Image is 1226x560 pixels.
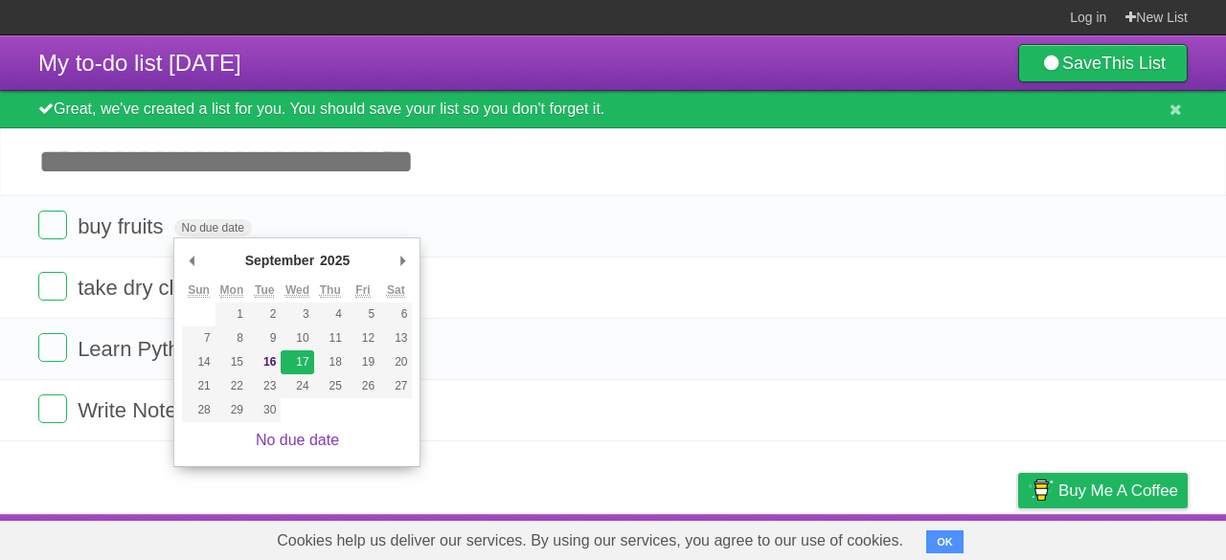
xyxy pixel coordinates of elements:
img: Buy me a coffee [1028,474,1054,506]
button: 26 [347,374,379,398]
span: No due date [174,219,252,236]
span: buy fruits [78,214,168,238]
button: 21 [182,374,215,398]
button: 6 [379,302,412,326]
span: My to-do list [DATE] [38,50,241,76]
a: Suggest a feature [1067,519,1188,555]
button: 5 [347,302,379,326]
span: Learn Python string basics [78,337,330,361]
button: 4 [314,302,347,326]
a: Buy me a coffee [1018,473,1188,508]
abbr: Wednesday [285,283,309,298]
button: 22 [216,374,248,398]
a: SaveThis List [1018,44,1188,82]
button: 23 [248,374,281,398]
a: About [763,519,804,555]
a: No due date [256,432,339,448]
button: 9 [248,326,281,350]
button: 12 [347,326,379,350]
abbr: Saturday [387,283,405,298]
abbr: Friday [355,283,370,298]
button: 8 [216,326,248,350]
button: 2 [248,302,281,326]
button: Previous Month [182,246,201,275]
abbr: Monday [220,283,244,298]
button: 20 [379,350,412,374]
button: 15 [216,350,248,374]
button: 25 [314,374,347,398]
button: 18 [314,350,347,374]
button: 11 [314,326,347,350]
button: 13 [379,326,412,350]
label: Done [38,272,67,301]
button: 1 [216,302,248,326]
button: 17 [281,350,313,374]
button: 24 [281,374,313,398]
button: 3 [281,302,313,326]
label: Done [38,333,67,362]
button: Next Month [393,246,412,275]
span: Cookies help us deliver our services. By using our services, you agree to our use of cookies. [258,522,922,560]
div: 2025 [317,246,352,275]
abbr: Sunday [188,283,210,298]
button: 10 [281,326,313,350]
span: Buy me a coffee [1058,474,1178,507]
abbr: Tuesday [255,283,274,298]
button: 14 [182,350,215,374]
button: 19 [347,350,379,374]
button: 28 [182,398,215,422]
b: This List [1101,54,1166,73]
div: September [242,246,317,275]
label: Done [38,211,67,239]
label: Done [38,394,67,423]
span: Write Notes [78,398,193,422]
button: 27 [379,374,412,398]
span: take dry clothes [78,276,230,300]
a: Privacy [993,519,1043,555]
a: Developers [827,519,904,555]
abbr: Thursday [320,283,341,298]
button: 30 [248,398,281,422]
a: Terms [928,519,970,555]
button: 7 [182,326,215,350]
button: 16 [248,350,281,374]
button: OK [926,530,964,553]
button: 29 [216,398,248,422]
